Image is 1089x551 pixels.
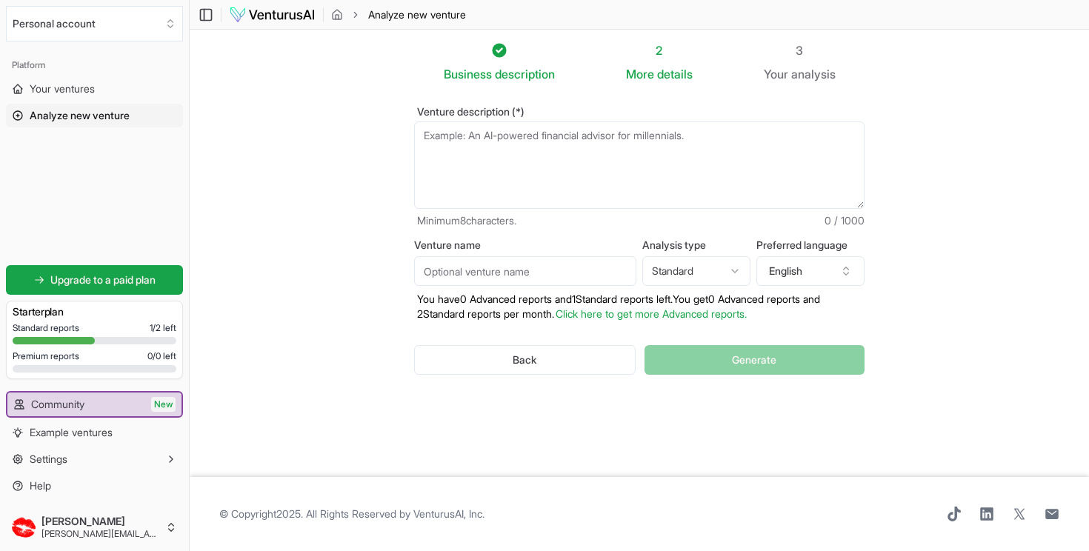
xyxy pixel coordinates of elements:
span: 0 / 1000 [825,213,865,228]
a: Your ventures [6,77,183,101]
span: Analyze new venture [368,7,466,22]
a: CommunityNew [7,393,181,416]
p: You have 0 Advanced reports and 1 Standard reports left. Y ou get 0 Advanced reports and 2 Standa... [414,292,865,321]
a: Analyze new venture [6,104,183,127]
span: Your [764,65,788,83]
input: Optional venture name [414,256,636,286]
span: New [151,397,176,412]
span: Help [30,478,51,493]
button: English [756,256,865,286]
div: 2 [626,41,693,59]
label: Analysis type [642,240,750,250]
button: [PERSON_NAME][PERSON_NAME][EMAIL_ADDRESS][PERSON_NAME][DOMAIN_NAME] [6,510,183,545]
button: Back [414,345,636,375]
div: 3 [764,41,836,59]
span: analysis [791,67,836,81]
label: Venture name [414,240,636,250]
span: Standard reports [13,322,79,334]
button: Select an organization [6,6,183,41]
img: ACg8ocIzOS3kUESJZxLF6q7QLm2wb7TXCIxOxM9_d_84EZRlTsO0leNx=s96-c [12,515,36,539]
span: Your ventures [30,81,95,96]
label: Preferred language [756,240,865,250]
a: Click here to get more Advanced reports. [556,307,747,320]
nav: breadcrumb [331,7,466,22]
span: Premium reports [13,350,79,362]
a: Help [6,474,183,498]
span: Community [31,397,84,412]
img: logo [229,6,316,24]
span: Business [444,65,492,83]
span: description [495,67,555,81]
span: Analyze new venture [30,108,130,123]
a: Upgrade to a paid plan [6,265,183,295]
span: Minimum 8 characters. [417,213,516,228]
span: More [626,65,654,83]
div: Platform [6,53,183,77]
span: [PERSON_NAME][EMAIL_ADDRESS][PERSON_NAME][DOMAIN_NAME] [41,528,159,540]
span: [PERSON_NAME] [41,515,159,528]
span: 0 / 0 left [147,350,176,362]
label: Venture description (*) [414,107,865,117]
span: Upgrade to a paid plan [50,273,156,287]
h3: Starter plan [13,304,176,319]
span: Example ventures [30,425,113,440]
a: Example ventures [6,421,183,444]
span: 1 / 2 left [150,322,176,334]
span: Settings [30,452,67,467]
span: details [657,67,693,81]
span: © Copyright 2025 . All Rights Reserved by . [219,507,484,521]
button: Settings [6,447,183,471]
a: VenturusAI, Inc [413,507,482,520]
